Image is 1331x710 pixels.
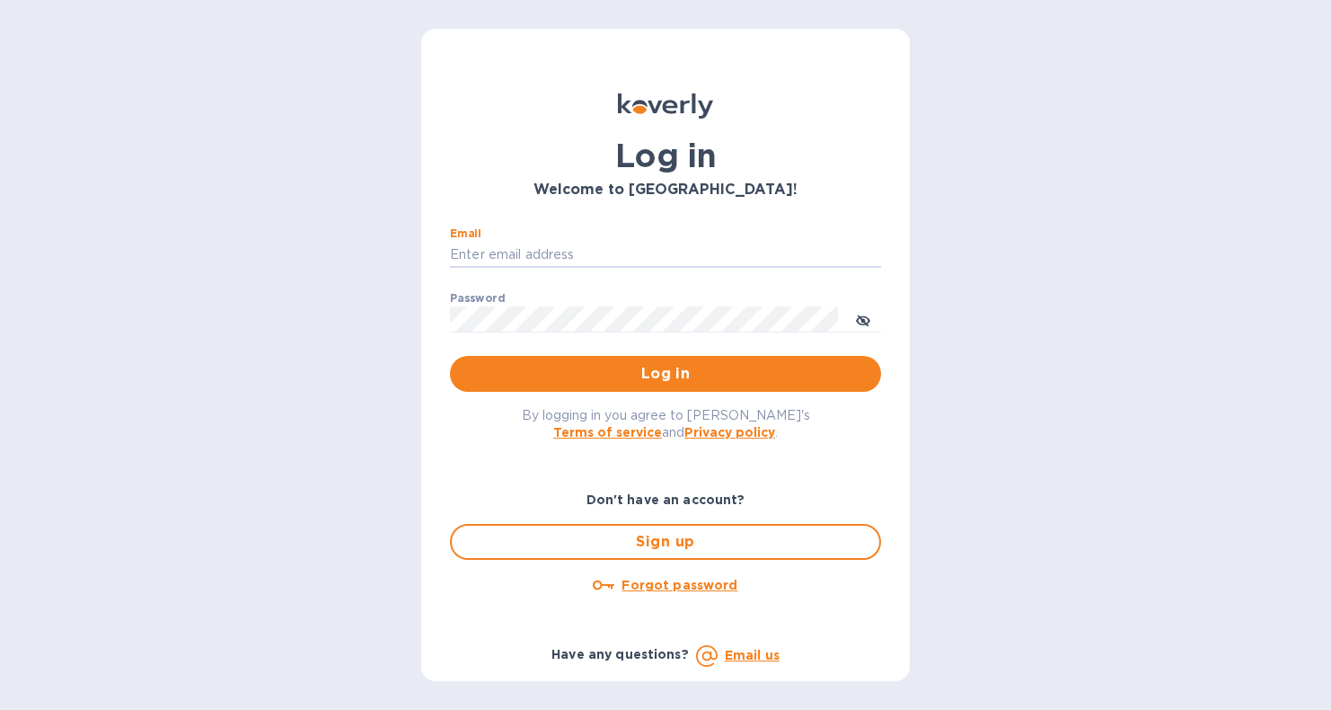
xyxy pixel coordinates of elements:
[621,578,737,592] u: Forgot password
[450,356,881,392] button: Log in
[684,425,775,439] a: Privacy policy
[618,93,713,119] img: Koverly
[450,524,881,560] button: Sign up
[466,531,865,553] span: Sign up
[845,301,881,337] button: toggle password visibility
[450,293,505,304] label: Password
[450,137,881,174] h1: Log in
[553,425,662,439] a: Terms of service
[450,242,881,269] input: Enter email address
[464,363,867,385] span: Log in
[551,647,689,661] b: Have any questions?
[586,493,745,507] b: Don't have an account?
[522,408,810,439] span: By logging in you agree to [PERSON_NAME]'s and .
[450,228,481,239] label: Email
[725,648,780,662] a: Email us
[450,182,881,199] h3: Welcome to [GEOGRAPHIC_DATA]!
